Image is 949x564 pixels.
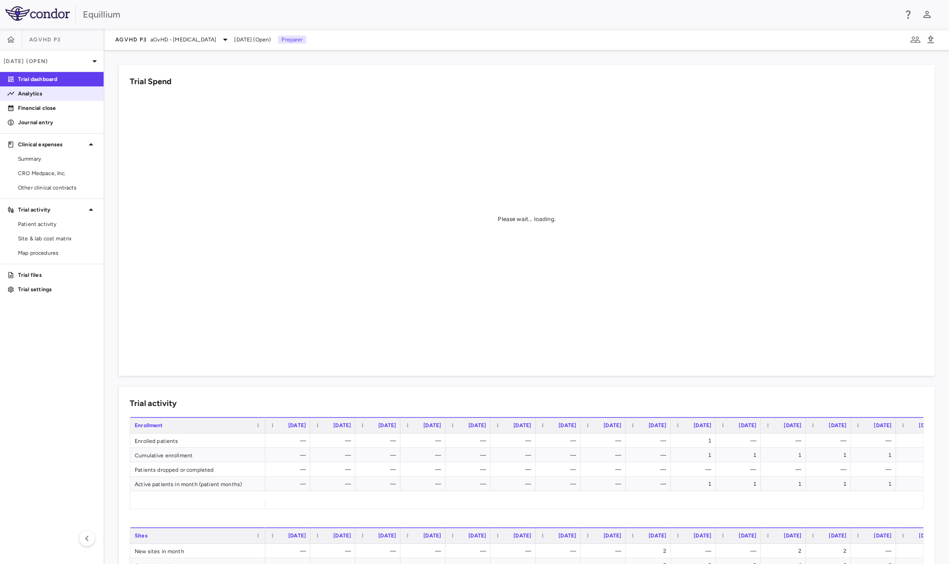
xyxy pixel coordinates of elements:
span: [DATE] [694,422,711,429]
div: — [499,462,531,477]
div: — [544,448,576,462]
span: Patient activity [18,220,96,228]
div: — [814,462,846,477]
p: Clinical expenses [18,140,86,149]
span: [DATE] [604,532,621,539]
div: 1 [859,477,891,491]
div: 2 [634,544,666,558]
span: [DATE] [874,532,891,539]
span: [DATE] [288,532,306,539]
span: [DATE] [513,422,531,429]
div: 1 [904,477,936,491]
span: [DATE] [604,422,621,429]
p: Journal entry [18,118,96,126]
span: [DATE] [874,422,891,429]
div: — [724,462,756,477]
div: — [273,462,306,477]
div: — [904,462,936,477]
span: [DATE] [919,532,936,539]
div: — [859,433,891,448]
div: — [544,477,576,491]
div: 1 [814,448,846,462]
div: — [544,462,576,477]
div: 1 [769,448,801,462]
div: Enrolled patients [130,433,265,447]
div: — [363,462,396,477]
div: — [544,433,576,448]
div: — [454,462,486,477]
span: aGvHD - [MEDICAL_DATA] [150,36,216,44]
span: [DATE] [784,422,801,429]
span: [DATE] [333,422,351,429]
div: — [589,448,621,462]
div: 2 [769,544,801,558]
span: [DATE] [649,422,666,429]
span: [DATE] [378,532,396,539]
div: — [589,462,621,477]
div: New sites in month [130,544,265,558]
div: — [724,433,756,448]
div: — [589,544,621,558]
p: Financial close [18,104,96,112]
span: Other clinical contracts [18,184,96,192]
div: Active patients in month (patient months) [130,477,265,491]
span: Sites [135,532,148,539]
div: Equillium [83,8,897,21]
div: — [589,433,621,448]
p: Analytics [18,90,96,98]
span: [DATE] [784,532,801,539]
div: — [273,477,306,491]
div: — [363,448,396,462]
span: [DATE] [288,422,306,429]
div: — [409,433,441,448]
div: — [634,448,666,462]
div: — [859,544,891,558]
div: — [769,462,801,477]
div: — [544,544,576,558]
div: — [363,544,396,558]
div: 1 [904,448,936,462]
span: [DATE] (Open) [234,36,271,44]
div: 11 [904,544,936,558]
span: [DATE] [513,532,531,539]
div: — [724,544,756,558]
div: 1 [679,448,711,462]
div: — [318,433,351,448]
div: — [814,433,846,448]
div: — [318,448,351,462]
div: — [409,448,441,462]
div: 1 [724,477,756,491]
div: — [409,477,441,491]
div: — [454,544,486,558]
div: — [454,448,486,462]
div: — [589,477,621,491]
div: — [363,477,396,491]
div: — [318,477,351,491]
span: [DATE] [333,532,351,539]
span: [DATE] [423,422,441,429]
div: — [273,544,306,558]
div: — [409,544,441,558]
span: [DATE] [423,532,441,539]
div: — [409,462,441,477]
div: — [499,448,531,462]
div: — [634,477,666,491]
div: — [454,477,486,491]
div: Please wait... loading. [498,215,555,223]
div: 1 [814,477,846,491]
span: [DATE] [919,422,936,429]
span: [DATE] [468,422,486,429]
span: aGVHD P3 [115,36,147,43]
span: [DATE] [649,532,666,539]
div: — [273,433,306,448]
div: — [904,433,936,448]
span: Map procedures [18,249,96,257]
div: Cumulative enrollment [130,448,265,462]
span: [DATE] [829,532,846,539]
span: [DATE] [694,532,711,539]
div: — [499,544,531,558]
p: Trial settings [18,285,96,293]
div: — [634,462,666,477]
div: — [499,477,531,491]
span: Enrollment [135,422,163,429]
